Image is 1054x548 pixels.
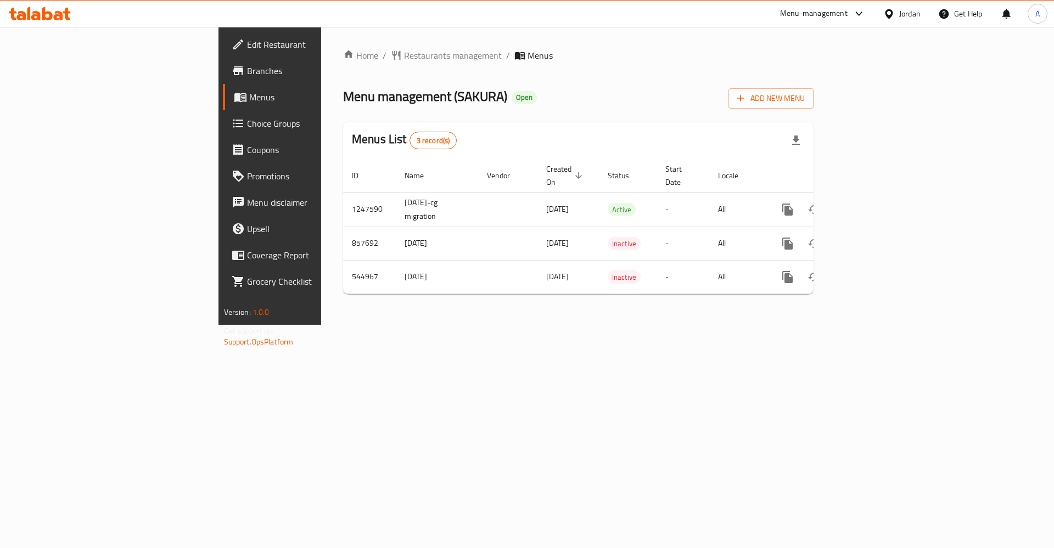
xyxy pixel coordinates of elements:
span: Promotions [247,170,386,183]
span: [DATE] [546,202,569,216]
div: Jordan [899,8,921,20]
td: [DATE] [396,260,478,293]
span: Branches [247,64,386,77]
span: [DATE] [546,236,569,250]
table: enhanced table [343,159,889,294]
span: Coupons [247,143,386,156]
span: 3 record(s) [410,135,457,146]
span: Inactive [608,271,641,284]
th: Actions [766,159,889,193]
a: Coupons [223,137,395,163]
div: Open [512,91,537,104]
h2: Menus List [352,131,457,149]
button: Change Status [801,196,827,223]
td: - [657,192,709,227]
span: Edit Restaurant [247,38,386,51]
td: All [709,227,766,260]
div: Export file [783,127,809,154]
a: Restaurants management [391,49,502,62]
div: Active [608,203,636,216]
button: Change Status [801,264,827,290]
span: Grocery Checklist [247,275,386,288]
a: Support.OpsPlatform [224,335,294,349]
span: Name [405,169,438,182]
span: Locale [718,169,753,182]
a: Coverage Report [223,242,395,268]
span: Coverage Report [247,248,386,262]
a: Promotions [223,163,395,189]
div: Inactive [608,237,641,250]
span: Choice Groups [247,117,386,130]
span: Menu management ( SAKURA ) [343,84,507,109]
span: Menus [528,49,553,62]
span: Menus [249,91,386,104]
a: Menus [223,84,395,110]
a: Grocery Checklist [223,268,395,295]
span: ID [352,169,373,182]
button: more [775,264,801,290]
span: Vendor [487,169,524,182]
span: Add New Menu [737,92,805,105]
span: 1.0.0 [253,305,270,319]
span: Menu disclaimer [247,196,386,209]
td: - [657,227,709,260]
span: Restaurants management [404,49,502,62]
span: Get support on: [224,324,274,338]
a: Branches [223,58,395,84]
button: Add New Menu [728,88,814,109]
div: Total records count [410,132,457,149]
a: Upsell [223,216,395,242]
button: more [775,196,801,223]
div: Menu-management [780,7,848,20]
span: Upsell [247,222,386,235]
td: All [709,192,766,227]
nav: breadcrumb [343,49,814,62]
a: Edit Restaurant [223,31,395,58]
td: - [657,260,709,293]
li: / [506,49,510,62]
a: Menu disclaimer [223,189,395,216]
span: Inactive [608,238,641,250]
span: Active [608,204,636,216]
td: All [709,260,766,293]
span: Start Date [665,162,696,189]
button: Change Status [801,230,827,257]
span: Version: [224,305,251,319]
span: Status [608,169,643,182]
span: A [1035,8,1040,20]
button: more [775,230,801,257]
a: Choice Groups [223,110,395,137]
span: Created On [546,162,586,189]
td: [DATE]-cg migration [396,192,478,227]
td: [DATE] [396,227,478,260]
span: Open [512,93,537,102]
span: [DATE] [546,269,569,284]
